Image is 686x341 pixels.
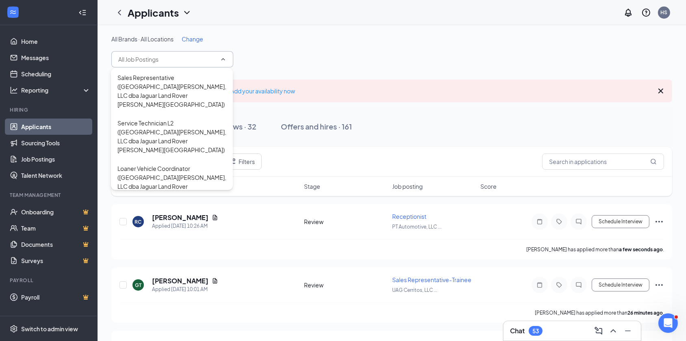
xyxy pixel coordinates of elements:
span: Receptionist [392,213,426,220]
button: Schedule Interview [592,278,649,291]
svg: ChevronLeft [115,8,124,17]
input: Search in applications [542,153,664,170]
a: Home [21,33,91,50]
a: Sourcing Tools [21,135,91,151]
svg: MagnifyingGlass [650,158,657,165]
button: Schedule Interview [592,215,649,228]
div: Reporting [21,86,91,94]
button: ChevronUp [607,324,620,337]
h5: [PERSON_NAME] [152,213,208,222]
svg: Cross [656,86,666,96]
a: Job Postings [21,151,91,167]
a: SurveysCrown [21,253,91,269]
svg: Minimize [623,326,633,336]
b: 26 minutes ago [627,310,663,316]
a: DocumentsCrown [21,236,91,253]
div: 53 [532,328,539,335]
svg: ComposeMessage [594,326,604,336]
svg: ChatInactive [574,282,584,288]
svg: Tag [554,282,564,288]
a: OnboardingCrown [21,204,91,220]
a: Messages [21,50,91,66]
div: Sales Representative ([GEOGRAPHIC_DATA][PERSON_NAME], LLC dba Jaguar Land Rover [PERSON_NAME][GEO... [117,73,226,109]
div: RC [135,218,142,225]
span: Job posting [392,182,423,190]
svg: Document [212,214,218,221]
button: Minimize [621,324,634,337]
svg: Notifications [623,8,633,17]
p: [PERSON_NAME] has applied more than . [526,246,664,253]
span: Stage [304,182,320,190]
a: Scheduling [21,66,91,82]
div: HS [661,9,668,16]
h3: Chat [510,326,525,335]
span: Change [182,35,203,43]
svg: Ellipses [654,217,664,227]
div: Offers and hires · 161 [281,121,352,132]
div: Review [304,281,387,289]
svg: Settings [10,325,18,333]
svg: Ellipses [654,280,664,290]
a: Applicants [21,119,91,135]
svg: Analysis [10,86,18,94]
svg: Collapse [78,9,87,17]
div: Switch to admin view [21,325,78,333]
a: PayrollCrown [21,289,91,305]
h1: Applicants [128,6,179,19]
a: Add your availability now [230,87,295,95]
svg: QuestionInfo [641,8,651,17]
div: Payroll [10,277,89,284]
div: GT [135,282,141,289]
input: All Job Postings [118,55,217,64]
svg: WorkstreamLogo [9,8,17,16]
div: Applied [DATE] 10:26 AM [152,222,218,230]
svg: Note [535,282,545,288]
svg: Document [212,278,218,284]
svg: Tag [554,218,564,225]
div: Team Management [10,192,89,199]
div: Hiring [10,106,89,113]
button: ComposeMessage [592,324,605,337]
div: Applied [DATE] 10:01 AM [152,285,218,294]
svg: ChevronUp [220,56,226,63]
svg: ChatInactive [574,218,584,225]
span: Sales Representative-Trainee [392,276,471,283]
h5: [PERSON_NAME] [152,276,208,285]
div: Loaner Vehicle Coordinator ([GEOGRAPHIC_DATA][PERSON_NAME], LLC dba Jaguar Land Rover [PERSON_NAM... [117,164,226,200]
iframe: Intercom live chat [658,313,678,333]
div: Review [304,218,387,226]
span: Score [480,182,497,190]
a: Talent Network [21,167,91,183]
a: TeamCrown [21,220,91,236]
svg: Note [535,218,545,225]
div: Service Technician L2 ([GEOGRAPHIC_DATA][PERSON_NAME], LLC dba Jaguar Land Rover [PERSON_NAME][GE... [117,119,226,154]
span: All Brands · All Locations [111,35,174,43]
span: PT Automotive, LLC ... [392,224,441,230]
p: [PERSON_NAME] has applied more than . [535,309,664,316]
svg: ChevronDown [182,8,192,17]
span: UAG Cerritos, LLC ... [392,287,437,293]
b: a few seconds ago [619,246,663,253]
svg: ChevronUp [608,326,618,336]
button: Filter Filters [220,153,262,170]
